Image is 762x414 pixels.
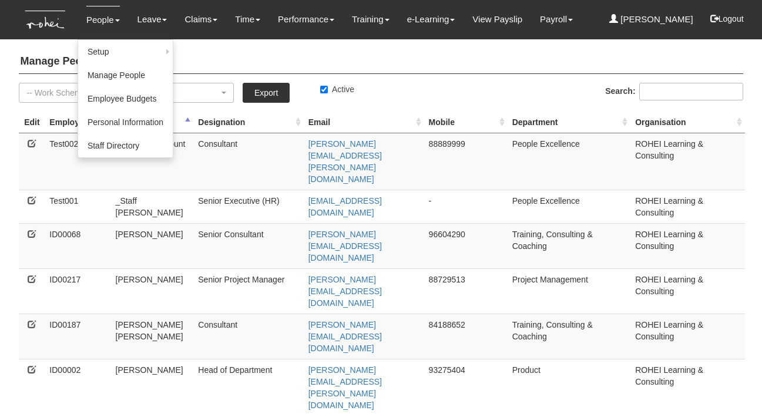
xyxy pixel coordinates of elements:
[304,112,424,133] th: Email : activate to sort column ascending
[540,6,573,33] a: Payroll
[508,112,631,133] th: Department : activate to sort column ascending
[111,223,194,268] td: [PERSON_NAME]
[702,5,752,33] button: Logout
[45,133,110,190] td: Test002
[45,314,110,359] td: ID00187
[630,223,745,268] td: ROHEI Learning & Consulting
[193,112,303,133] th: Designation : activate to sort column ascending
[45,268,110,314] td: ID00217
[308,230,382,262] a: [PERSON_NAME][EMAIL_ADDRESS][DOMAIN_NAME]
[78,63,173,87] a: Manage People
[630,112,745,133] th: Organisation : activate to sort column ascending
[78,87,173,110] a: Employee Budgets
[111,314,194,359] td: [PERSON_NAME] [PERSON_NAME]
[78,40,173,63] a: Setup
[19,50,743,74] h4: Manage People
[308,320,382,353] a: [PERSON_NAME][EMAIL_ADDRESS][DOMAIN_NAME]
[424,314,508,359] td: 84188652
[111,133,194,190] td: _Bhel Test Account
[424,112,508,133] th: Mobile : activate to sort column ascending
[78,110,173,134] a: Personal Information
[19,112,45,133] th: Edit
[320,86,328,93] input: Active
[320,83,354,95] label: Active
[308,365,382,410] a: [PERSON_NAME][EMAIL_ADDRESS][PERSON_NAME][DOMAIN_NAME]
[609,6,693,33] a: [PERSON_NAME]
[508,223,631,268] td: Training, Consulting & Coaching
[407,6,455,33] a: e-Learning
[508,190,631,223] td: People Excellence
[111,190,194,223] td: _Staff [PERSON_NAME]
[86,6,120,33] a: People
[605,83,743,100] label: Search:
[193,133,303,190] td: Consultant
[630,133,745,190] td: ROHEI Learning & Consulting
[508,133,631,190] td: People Excellence
[352,6,390,33] a: Training
[508,314,631,359] td: Training, Consulting & Coaching
[193,268,303,314] td: Senior Project Manager
[308,139,382,184] a: [PERSON_NAME][EMAIL_ADDRESS][PERSON_NAME][DOMAIN_NAME]
[639,83,743,100] input: Search:
[308,275,382,308] a: [PERSON_NAME][EMAIL_ADDRESS][DOMAIN_NAME]
[111,268,194,314] td: [PERSON_NAME]
[193,223,303,268] td: Senior Consultant
[308,196,382,217] a: [EMAIL_ADDRESS][DOMAIN_NAME]
[424,133,508,190] td: 88889999
[424,190,508,223] td: -
[193,314,303,359] td: Consultant
[508,268,631,314] td: Project Management
[26,87,219,99] div: -- Work Scheme --
[78,134,173,157] a: Staff Directory
[45,223,110,268] td: ID00068
[184,6,217,33] a: Claims
[243,83,290,103] a: Export
[193,190,303,223] td: Senior Executive (HR)
[630,190,745,223] td: ROHEI Learning & Consulting
[424,223,508,268] td: 96604290
[630,314,745,359] td: ROHEI Learning & Consulting
[713,367,750,402] iframe: chat widget
[235,6,260,33] a: Time
[424,268,508,314] td: 88729513
[630,268,745,314] td: ROHEI Learning & Consulting
[137,6,167,33] a: Leave
[45,190,110,223] td: Test001
[278,6,334,33] a: Performance
[45,112,110,133] th: Employee ID: activate to sort column ascending
[472,6,522,33] a: View Payslip
[19,83,234,103] button: -- Work Scheme --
